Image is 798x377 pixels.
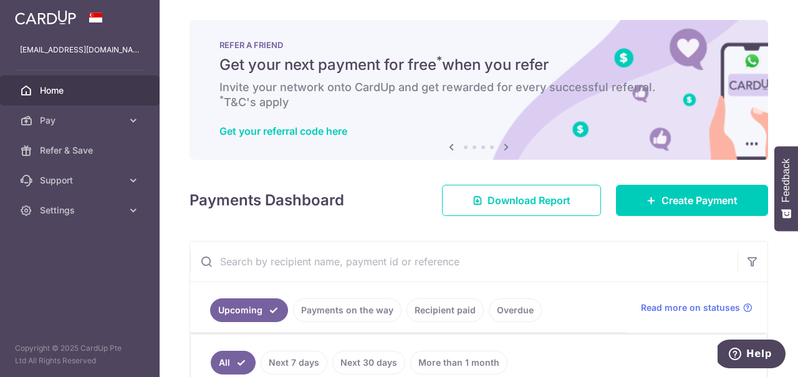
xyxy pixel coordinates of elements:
[40,204,122,217] span: Settings
[40,144,122,157] span: Refer & Save
[718,340,786,371] iframe: Opens a widget where you can find more information
[489,298,542,322] a: Overdue
[190,20,768,160] img: RAF banner
[15,10,76,25] img: CardUp
[616,185,768,216] a: Create Payment
[641,301,740,314] span: Read more on statuses
[406,298,484,322] a: Recipient paid
[641,301,752,314] a: Read more on statuses
[488,193,570,208] span: Download Report
[190,242,738,282] input: Search by recipient name, payment id or reference
[781,159,792,202] span: Feedback
[40,84,122,97] span: Home
[774,146,798,231] button: Feedback - Show survey
[661,193,738,208] span: Create Payment
[219,125,347,137] a: Get your referral code here
[20,44,140,56] p: [EMAIL_ADDRESS][DOMAIN_NAME]
[219,80,738,110] h6: Invite your network onto CardUp and get rewarded for every successful referral. T&C's apply
[40,174,122,187] span: Support
[219,40,738,50] p: REFER A FRIEND
[293,298,401,322] a: Payments on the way
[219,55,738,75] h5: Get your next payment for free when you refer
[40,114,122,127] span: Pay
[211,351,256,375] a: All
[410,351,507,375] a: More than 1 month
[190,189,344,212] h4: Payments Dashboard
[261,351,327,375] a: Next 7 days
[210,298,288,322] a: Upcoming
[332,351,405,375] a: Next 30 days
[442,185,601,216] a: Download Report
